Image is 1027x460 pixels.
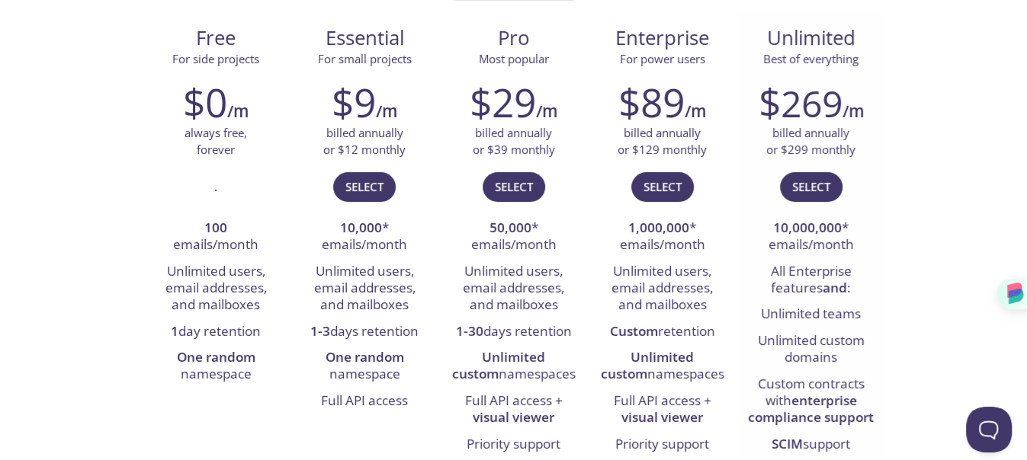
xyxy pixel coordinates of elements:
[153,345,279,388] li: namespace
[332,79,376,125] h2: $9
[318,51,412,66] span: For small projects
[473,408,554,426] strong: visual viewer
[302,259,428,319] li: Unlimited users, email addresses, and mailboxes
[599,388,725,432] li: Full API access +
[451,345,576,388] li: namespaces
[766,125,855,158] p: billed annually or $299 monthly
[451,25,576,51] span: Pro
[600,25,724,51] span: Enterprise
[153,216,279,259] li: emails/month
[302,345,428,388] li: namespace
[781,78,842,128] span: 269
[302,319,428,345] li: days retention
[185,125,247,158] p: always free, forever
[748,328,874,372] li: Unlimited custom domains
[966,407,1012,452] iframe: Help Scout Beacon - Open
[227,98,249,124] h6: /m
[171,322,178,340] strong: 1
[599,216,725,259] li: * emails/month
[326,348,404,366] strong: One random
[470,79,536,125] h2: $29
[204,219,227,236] strong: 100
[452,348,546,382] strong: Unlimited custom
[340,219,382,236] strong: 10,000
[376,98,397,124] h6: /m
[483,172,545,201] button: Select
[154,25,278,51] span: Free
[842,98,864,124] h6: /m
[628,219,689,236] strong: 1,000,000
[599,432,725,458] li: Priority support
[780,172,842,201] button: Select
[748,391,874,426] strong: enterprise compliance support
[685,98,706,124] h6: /m
[456,322,483,340] strong: 1-30
[631,172,694,201] button: Select
[536,98,557,124] h6: /m
[451,319,576,345] li: days retention
[345,177,384,196] span: Select
[748,432,874,458] li: support
[792,177,830,196] span: Select
[610,322,658,340] strong: Custom
[495,177,533,196] span: Select
[451,388,576,432] li: Full API access +
[183,79,227,125] h2: $0
[599,345,725,388] li: namespaces
[172,51,259,66] span: For side projects
[303,25,427,51] span: Essential
[767,24,855,51] span: Unlimited
[302,216,428,259] li: * emails/month
[310,322,330,340] strong: 1-3
[451,216,576,259] li: * emails/month
[599,259,725,319] li: Unlimited users, email addresses, and mailboxes
[772,435,803,452] strong: SCIM
[748,259,874,302] li: All Enterprise features :
[599,319,725,345] li: retention
[618,125,707,158] p: billed annually or $129 monthly
[618,79,685,125] h2: $89
[773,219,842,236] strong: 10,000,000
[643,177,682,196] span: Select
[451,432,576,458] li: Priority support
[153,259,279,319] li: Unlimited users, email addresses, and mailboxes
[489,219,531,236] strong: 50,000
[759,79,842,125] h2: $
[153,319,279,345] li: day retention
[302,388,428,414] li: Full API access
[601,348,695,382] strong: Unlimited custom
[473,125,555,158] p: billed annually or $39 monthly
[621,408,703,426] strong: visual viewer
[748,372,874,432] li: Custom contracts with
[763,51,859,66] span: Best of everything
[323,125,406,158] p: billed annually or $12 monthly
[451,259,576,319] li: Unlimited users, email addresses, and mailboxes
[620,51,705,66] span: For power users
[177,348,255,366] strong: One random
[748,216,874,259] li: * emails/month
[479,51,549,66] span: Most popular
[333,172,396,201] button: Select
[748,302,874,327] li: Unlimited teams
[823,279,847,296] strong: and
